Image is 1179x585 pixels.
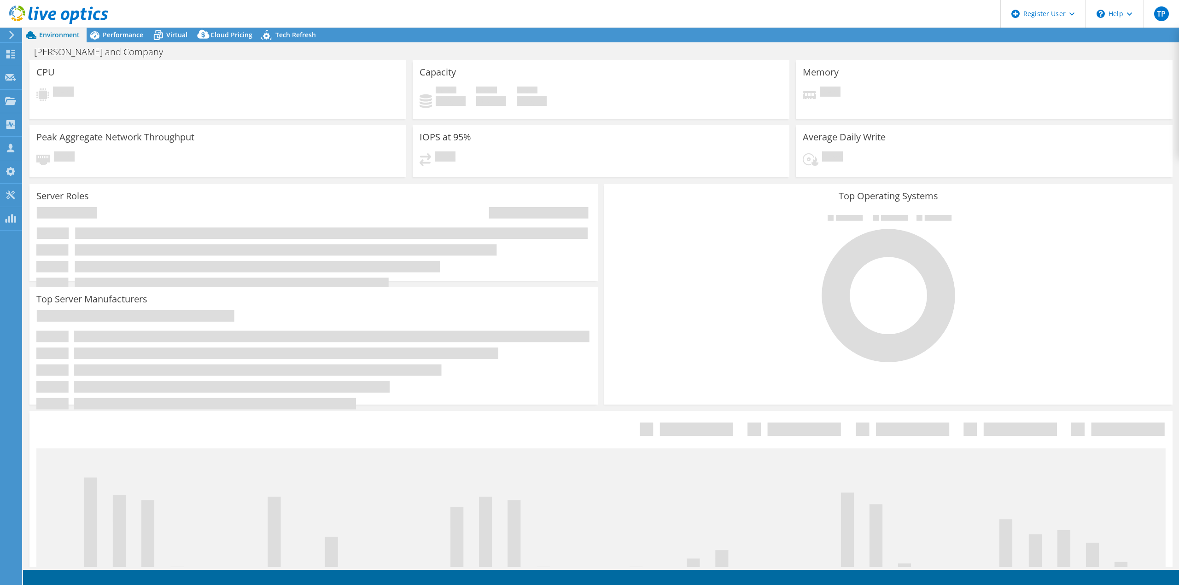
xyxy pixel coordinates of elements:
h3: Capacity [420,67,456,77]
svg: \n [1097,10,1105,18]
h1: [PERSON_NAME] and Company [30,47,177,57]
span: Pending [435,151,455,164]
h3: IOPS at 95% [420,132,471,142]
span: Tech Refresh [275,30,316,39]
span: Pending [822,151,843,164]
span: TP [1154,6,1169,21]
span: Free [476,87,497,96]
h4: 0 GiB [517,96,547,106]
h3: Peak Aggregate Network Throughput [36,132,194,142]
span: Pending [820,87,840,99]
span: Used [436,87,456,96]
span: Environment [39,30,80,39]
span: Performance [103,30,143,39]
h3: Average Daily Write [803,132,886,142]
span: Pending [54,151,75,164]
span: Pending [53,87,74,99]
h3: Top Server Manufacturers [36,294,147,304]
h3: Server Roles [36,191,89,201]
h4: 0 GiB [476,96,506,106]
h3: Top Operating Systems [611,191,1166,201]
span: Total [517,87,537,96]
h3: CPU [36,67,55,77]
span: Cloud Pricing [210,30,252,39]
span: Virtual [166,30,187,39]
h4: 0 GiB [436,96,466,106]
h3: Memory [803,67,839,77]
